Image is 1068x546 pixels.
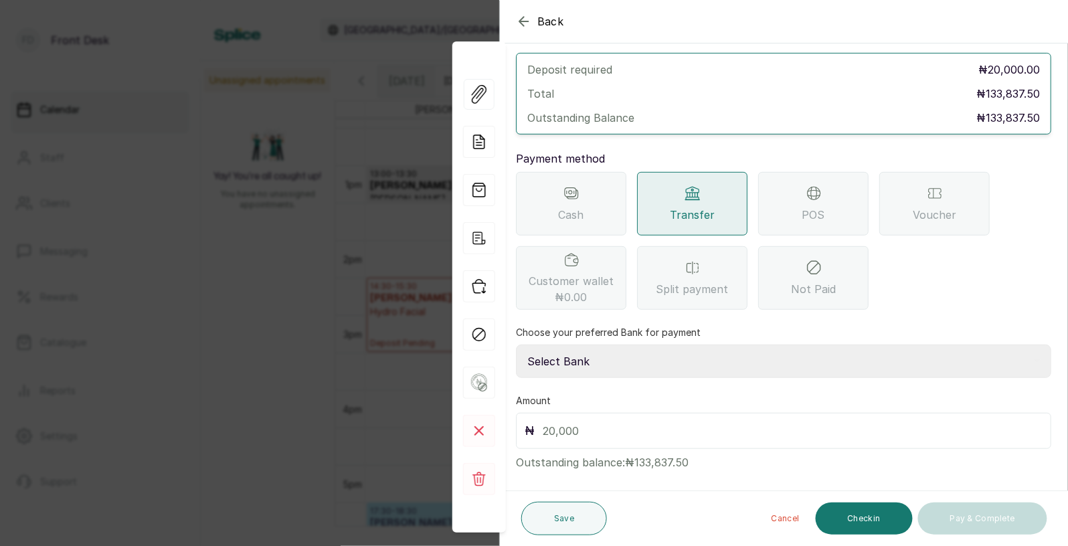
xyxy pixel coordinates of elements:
[525,422,535,440] p: ₦
[918,503,1047,535] button: Pay & Complete
[670,207,715,223] span: Transfer
[816,503,913,535] button: Checkin
[791,281,836,297] span: Not Paid
[802,207,825,223] span: POS
[516,151,1051,167] p: Payment method
[516,449,1051,470] p: Outstanding balance: ₦133,837.50
[913,207,956,223] span: Voucher
[521,502,607,535] button: Save
[978,62,1040,78] p: ₦20,000.00
[527,110,634,126] p: Outstanding Balance
[555,289,588,305] span: ₦0.00
[976,86,1040,102] p: ₦133,837.50
[761,503,810,535] button: Cancel
[527,62,612,78] p: Deposit required
[516,13,564,29] button: Back
[527,86,554,102] p: Total
[656,281,729,297] span: Split payment
[516,326,701,339] label: Choose your preferred Bank for payment
[516,394,551,407] label: Amount
[976,110,1040,126] p: ₦133,837.50
[543,422,1043,440] input: 20,000
[537,13,564,29] span: Back
[559,207,584,223] span: Cash
[529,273,614,305] span: Customer wallet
